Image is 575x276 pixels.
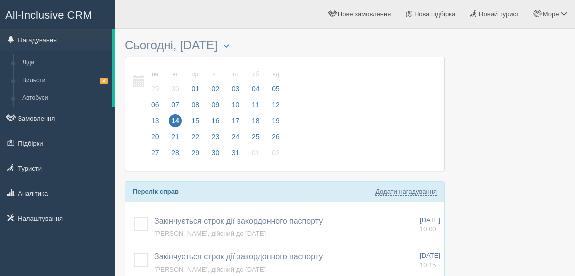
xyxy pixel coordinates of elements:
[166,115,185,131] a: 14
[18,72,112,90] a: Вильоти4
[249,82,262,95] span: 04
[226,147,245,163] a: 31
[125,39,445,52] h3: Сьогодні, [DATE]
[266,115,283,131] a: 19
[169,146,182,159] span: 28
[269,146,282,159] span: 02
[154,217,323,225] a: Закінчується строк дії закордонного паспорту
[146,65,165,99] a: пн 29
[206,147,225,163] a: 30
[18,89,112,107] a: Автобуси
[0,0,114,28] a: All-Inclusive CRM
[249,70,262,79] small: сб
[169,70,182,79] small: вт
[246,99,265,115] a: 11
[420,216,440,234] a: [DATE] 10:00
[420,225,436,233] span: 10:00
[269,82,282,95] span: 05
[186,147,205,163] a: 29
[169,130,182,143] span: 21
[206,115,225,131] a: 16
[479,10,519,18] span: Новий турист
[149,98,162,111] span: 06
[420,251,440,270] a: [DATE] 10:15
[166,65,185,99] a: вт 30
[186,115,205,131] a: 15
[420,252,440,259] span: [DATE]
[18,54,112,72] a: Ліди
[186,131,205,147] a: 22
[186,99,205,115] a: 08
[414,10,456,18] span: Нова підбірка
[206,99,225,115] a: 09
[209,146,222,159] span: 30
[189,98,202,111] span: 08
[246,115,265,131] a: 18
[229,114,242,127] span: 17
[269,98,282,111] span: 12
[246,65,265,99] a: сб 04
[189,82,202,95] span: 01
[266,65,283,99] a: нд 05
[375,188,437,196] a: Додати нагадування
[246,147,265,163] a: 01
[209,98,222,111] span: 09
[189,70,202,79] small: ср
[420,261,436,269] span: 10:15
[189,130,202,143] span: 22
[146,147,165,163] a: 27
[149,70,162,79] small: пн
[249,146,262,159] span: 01
[209,70,222,79] small: чт
[206,131,225,147] a: 23
[154,230,266,237] a: [PERSON_NAME], дійсний до [DATE]
[229,146,242,159] span: 31
[166,147,185,163] a: 28
[209,130,222,143] span: 23
[338,10,391,18] span: Нове замовлення
[226,115,245,131] a: 17
[543,10,559,18] span: Море
[229,98,242,111] span: 10
[186,65,205,99] a: ср 01
[154,252,323,261] a: Закінчується строк дії закордонного паспорту
[146,131,165,147] a: 20
[189,146,202,159] span: 29
[266,131,283,147] a: 26
[166,131,185,147] a: 21
[149,114,162,127] span: 13
[149,146,162,159] span: 27
[169,82,182,95] span: 30
[5,9,92,21] span: All-Inclusive CRM
[149,130,162,143] span: 20
[209,114,222,127] span: 16
[146,115,165,131] a: 13
[154,266,266,273] a: [PERSON_NAME], дійсний до [DATE]
[249,130,262,143] span: 25
[269,114,282,127] span: 19
[166,99,185,115] a: 07
[229,130,242,143] span: 24
[189,114,202,127] span: 15
[226,65,245,99] a: пт 03
[149,82,162,95] span: 29
[266,99,283,115] a: 12
[100,78,108,84] span: 4
[269,130,282,143] span: 26
[226,99,245,115] a: 10
[269,70,282,79] small: нд
[206,65,225,99] a: чт 02
[133,188,179,195] b: Перелік справ
[169,114,182,127] span: 14
[249,98,262,111] span: 11
[169,98,182,111] span: 07
[420,216,440,224] span: [DATE]
[229,70,242,79] small: пт
[209,82,222,95] span: 02
[146,99,165,115] a: 06
[266,147,283,163] a: 02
